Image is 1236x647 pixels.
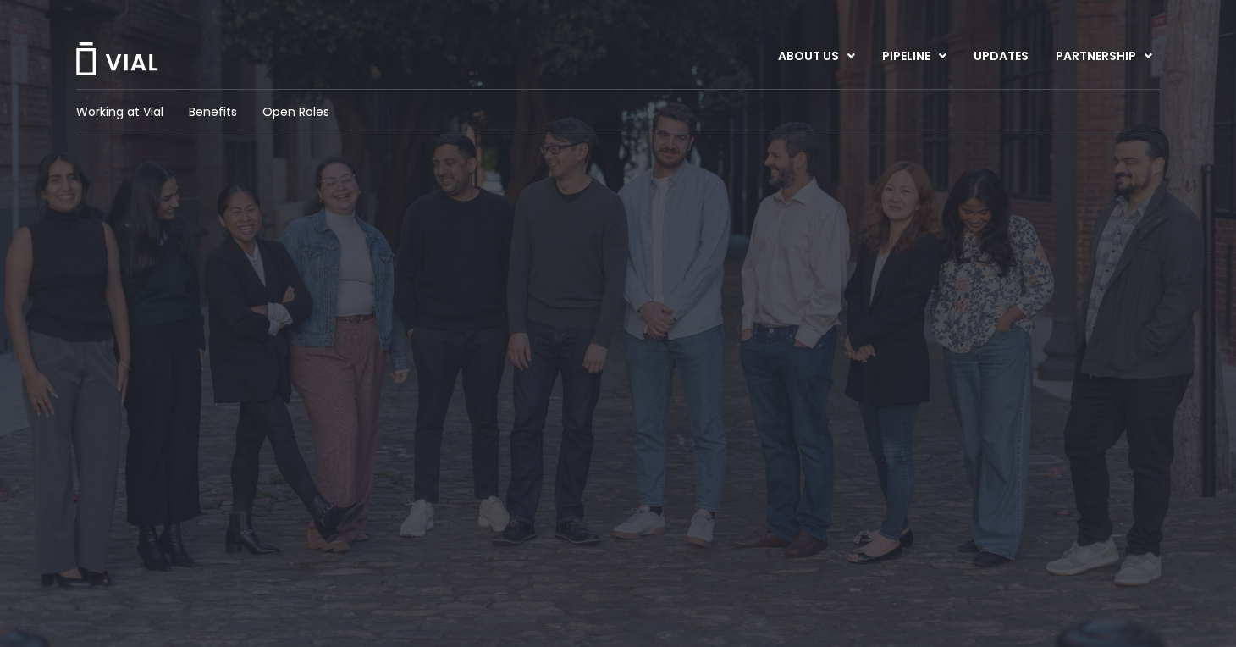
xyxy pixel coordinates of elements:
[262,103,329,121] a: Open Roles
[1042,42,1166,71] a: PARTNERSHIPMenu Toggle
[189,103,237,121] a: Benefits
[76,103,163,121] a: Working at Vial
[764,42,868,71] a: ABOUT USMenu Toggle
[869,42,959,71] a: PIPELINEMenu Toggle
[960,42,1041,71] a: UPDATES
[74,42,159,75] img: Vial Logo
